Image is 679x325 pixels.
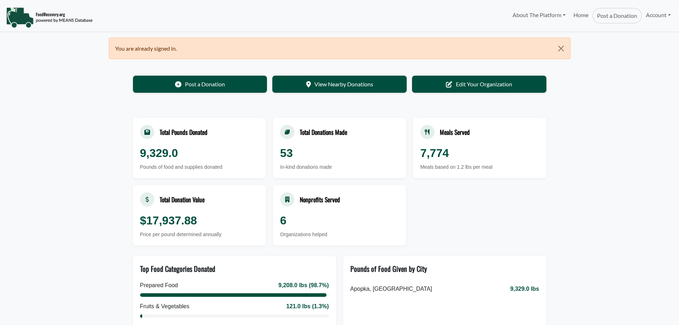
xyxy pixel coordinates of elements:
[140,212,259,229] div: $17,937.88
[440,127,470,137] div: Meals Served
[420,163,539,171] div: Meals based on 1.2 lbs per meal
[350,285,432,293] span: Apopka, [GEOGRAPHIC_DATA]
[140,281,178,290] div: Prepared Food
[350,263,427,274] div: Pounds of Food Given by City
[160,195,205,204] div: Total Donation Value
[592,8,642,24] a: Post a Donation
[280,212,399,229] div: 6
[642,8,675,22] a: Account
[6,7,93,28] img: NavigationLogo_FoodRecovery-91c16205cd0af1ed486a0f1a7774a6544ea792ac00100771e7dd3ec7c0e58e41.png
[140,263,215,274] div: Top Food Categories Donated
[508,8,569,22] a: About The Platform
[552,38,570,59] button: Close
[140,231,259,238] div: Price per pound determined annually
[300,195,340,204] div: Nonprofits Served
[570,8,592,24] a: Home
[286,302,329,311] div: 121.0 lbs (1.3%)
[280,231,399,238] div: Organizations helped
[272,76,407,93] a: View Nearby Donations
[160,127,207,137] div: Total Pounds Donated
[510,285,539,293] span: 9,329.0 lbs
[420,144,539,162] div: 7,774
[280,144,399,162] div: 53
[280,163,399,171] div: In-kind donations made
[140,302,190,311] div: Fruits & Vegetables
[300,127,347,137] div: Total Donations Made
[109,37,571,59] div: You are already signed in.
[278,281,329,290] div: 9,208.0 lbs (98.7%)
[140,163,259,171] div: Pounds of food and supplies donated
[412,76,546,93] a: Edit Your Organization
[140,144,259,162] div: 9,329.0
[133,76,267,93] a: Post a Donation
